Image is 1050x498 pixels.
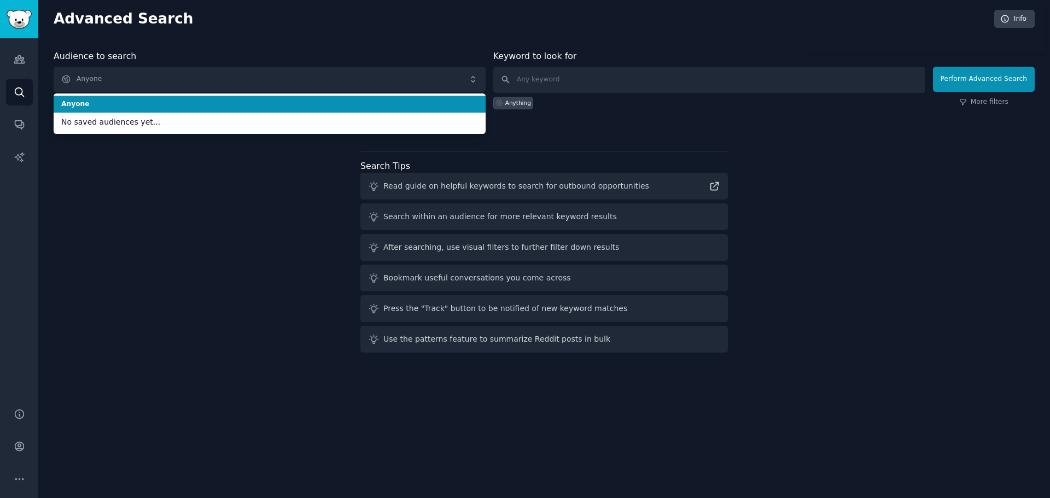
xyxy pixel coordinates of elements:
[383,303,627,314] div: Press the "Track" button to be notified of new keyword matches
[493,67,925,93] input: Any keyword
[493,51,577,61] label: Keyword to look for
[505,99,531,107] div: Anything
[7,10,32,29] img: GummySearch logo
[383,333,610,345] div: Use the patterns feature to summarize Reddit posts in bulk
[54,10,988,28] h2: Advanced Search
[54,93,486,134] ul: Anyone
[54,67,486,92] button: Anyone
[959,97,1008,107] a: More filters
[383,272,571,284] div: Bookmark useful conversations you come across
[61,99,478,109] span: Anyone
[383,242,619,253] div: After searching, use visual filters to further filter down results
[383,180,649,192] div: Read guide on helpful keywords to search for outbound opportunities
[360,161,410,171] label: Search Tips
[933,67,1035,92] button: Perform Advanced Search
[54,51,136,61] label: Audience to search
[61,116,478,128] span: No saved audiences yet...
[383,211,617,222] div: Search within an audience for more relevant keyword results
